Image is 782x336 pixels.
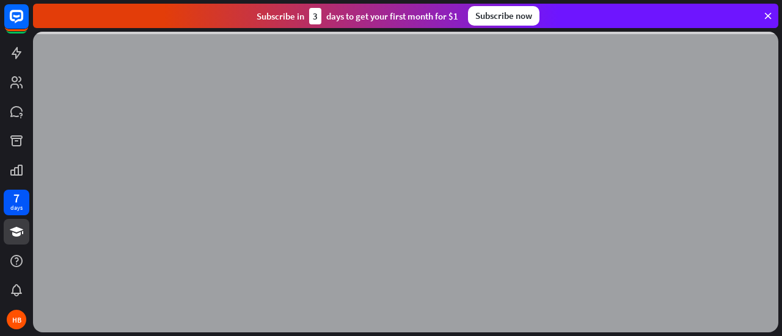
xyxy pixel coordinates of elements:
[13,193,20,204] div: 7
[7,310,26,329] div: HB
[4,190,29,215] a: 7 days
[10,204,23,212] div: days
[468,6,539,26] div: Subscribe now
[257,8,458,24] div: Subscribe in days to get your first month for $1
[309,8,321,24] div: 3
